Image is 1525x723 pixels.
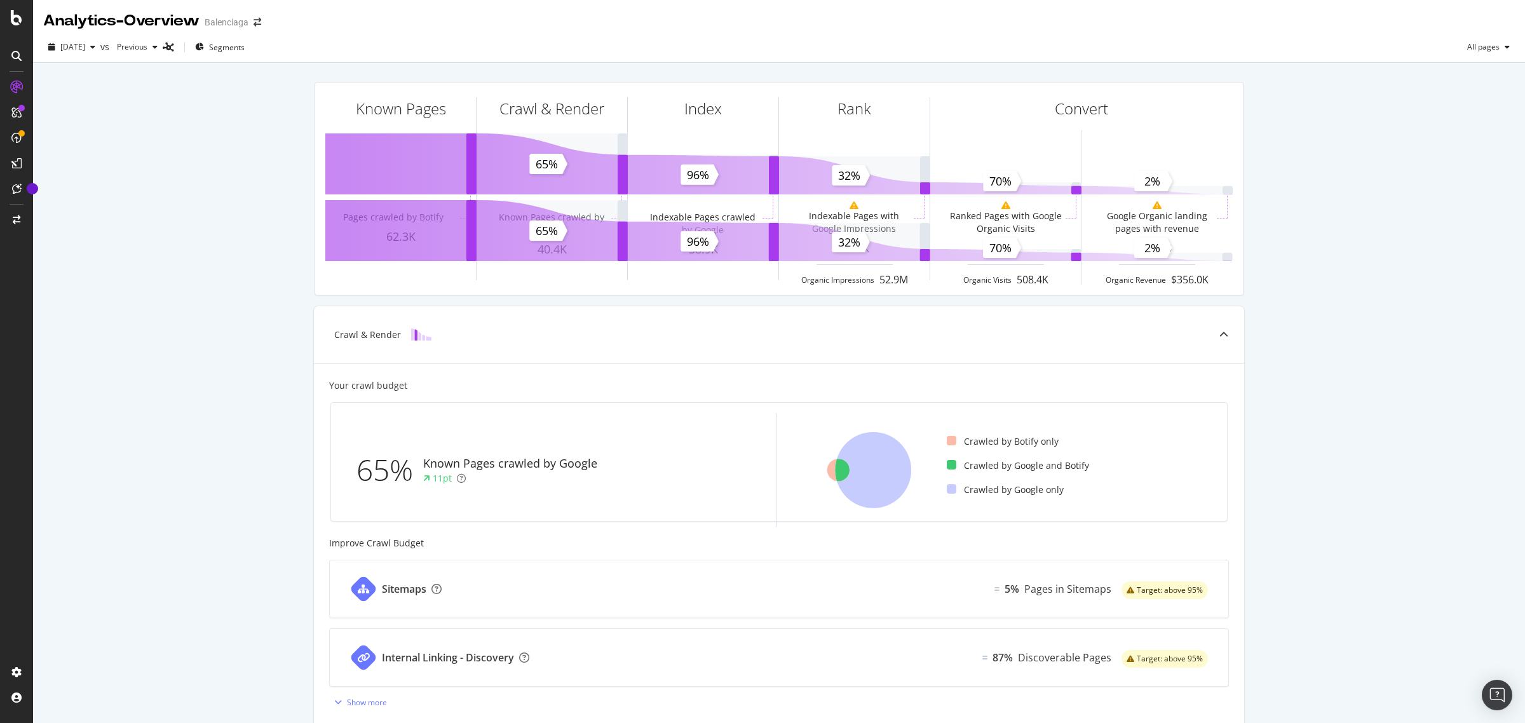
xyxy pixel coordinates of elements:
div: Improve Crawl Budget [329,537,1229,550]
span: 2025 Aug. 31st [60,41,85,52]
div: Indexable Pages crawled by Google [646,211,759,236]
div: warning label [1122,581,1208,599]
div: Known Pages crawled by Google [494,211,608,236]
div: Open Intercom Messenger [1482,680,1512,710]
div: Balenciaga [205,16,248,29]
div: Rank [837,98,871,119]
div: Analytics - Overview [43,10,200,32]
a: SitemapsEqual5%Pages in Sitemapswarning label [329,560,1229,618]
img: Equal [982,656,987,659]
div: Indexable Pages with Google Impressions [797,210,911,235]
span: All pages [1462,41,1500,52]
a: Internal Linking - DiscoveryEqual87%Discoverable Pageswarning label [329,628,1229,687]
button: [DATE] [43,37,100,57]
div: Discoverable Pages [1018,651,1111,665]
div: Crawled by Google and Botify [947,459,1089,472]
div: Organic Impressions [801,274,874,285]
button: All pages [1462,37,1515,57]
div: arrow-right-arrow-left [254,18,261,27]
span: Target: above 95% [1137,586,1203,594]
div: Crawl & Render [334,328,401,341]
div: 62.3K [325,229,476,245]
button: Segments [190,37,250,57]
div: 38.9K [628,241,778,258]
button: Show more [329,692,387,712]
div: 12.3K [779,240,930,257]
div: Tooltip anchor [27,183,38,194]
button: Previous [112,37,163,57]
div: Your crawl budget [329,379,407,392]
div: Pages crawled by Botify [343,211,444,224]
div: 5% [1005,582,1019,597]
div: Crawled by Botify only [947,435,1059,448]
div: warning label [1122,650,1208,668]
img: block-icon [411,328,431,341]
div: Known Pages crawled by Google [423,456,597,472]
div: Show more [347,697,387,708]
div: Crawled by Google only [947,483,1064,496]
span: Previous [112,41,147,52]
div: 11pt [433,472,452,485]
span: vs [100,41,112,53]
div: 52.9M [879,273,908,287]
div: 40.4K [477,241,627,258]
div: Pages in Sitemaps [1024,582,1111,597]
div: Sitemaps [382,582,426,597]
span: Segments [209,42,245,53]
div: 87% [993,651,1013,665]
div: Known Pages [356,98,446,119]
img: Equal [994,587,1000,591]
div: Index [684,98,722,119]
div: Internal Linking - Discovery [382,651,514,665]
div: Crawl & Render [499,98,604,119]
span: Target: above 95% [1137,655,1203,663]
div: 65% [356,449,423,491]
